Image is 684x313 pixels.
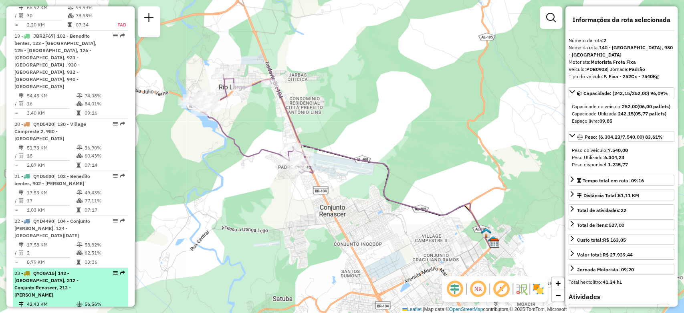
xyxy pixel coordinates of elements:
span: QYO8A15 [33,270,54,276]
span: | 104 - Conjunto [PERSON_NAME], 124 - [GEOGRAPHIC_DATA][DATE] [14,218,90,238]
a: Capacidade: (242,15/252,00) 96,09% [569,87,674,98]
span: Total de atividades: [577,207,626,213]
em: Opções [113,218,118,223]
strong: R$ 27.939,44 [603,252,633,258]
div: Capacidade do veículo: [572,103,671,110]
div: Jornada Motorista: 09:20 [577,266,634,273]
span: | 142 - [GEOGRAPHIC_DATA], 212 - Conjunto Renascer, 213 - [PERSON_NAME] [14,270,79,298]
i: Tempo total em rota [77,260,81,265]
a: Nova sessão e pesquisa [141,10,157,28]
td: 74,08% [84,92,125,100]
strong: 7.540,00 [608,147,628,153]
a: Custo total:R$ 163,05 [569,234,674,245]
h4: Atividades [569,293,674,301]
i: % de utilização do peso [77,302,83,307]
a: Tempo total em rota: 09:16 [569,175,674,186]
div: Distância Total: [577,192,639,199]
td: = [14,109,18,117]
span: Peso do veículo: [572,147,628,153]
td: / [14,152,18,160]
td: 54,45 KM [26,92,76,100]
strong: 09,85 [599,118,612,124]
a: Leaflet [402,307,422,312]
td: 07:34 [75,21,109,29]
i: Total de Atividades [19,101,24,106]
td: 56,56% [84,300,125,308]
strong: (05,77 pallets) [634,111,666,117]
i: % de utilização da cubagem [77,250,83,255]
span: + [555,278,561,288]
div: Nome da rota: [569,44,674,59]
span: 23 - [14,270,79,298]
i: Total de Atividades [19,198,24,203]
span: QYD5420 [33,121,54,127]
td: = [14,21,18,29]
td: 2,20 KM [26,21,67,29]
td: = [14,206,18,214]
strong: 41,34 hL [603,279,622,285]
a: Total de itens:527,00 [569,219,674,230]
div: Total hectolitro: [569,279,674,286]
td: 2,87 KM [26,161,76,169]
span: Ocultar deslocamento [445,279,464,299]
td: 49,43% [84,189,125,197]
em: Opções [113,174,118,178]
div: Motorista: [569,59,674,66]
a: Zoom out [552,289,564,301]
i: Tempo total em rota [77,163,81,168]
strong: 252,00 [622,103,638,109]
span: QYD4490 [33,218,54,224]
div: Veículo: [569,66,674,73]
strong: Padrão [629,66,645,72]
a: Zoom in [552,277,564,289]
i: Total de Atividades [19,153,24,158]
strong: (06,00 pallets) [638,103,670,109]
td: 09:16 [84,109,125,117]
img: Exibir/Ocultar setores [532,283,545,295]
span: QYD5880 [33,173,54,179]
i: Total de Atividades [19,250,24,255]
div: Espaço livre: [572,117,671,125]
strong: F. Fixa - 252Cx - 7540Kg [603,73,659,79]
div: Total de itens: [577,222,624,229]
td: 60,43% [84,152,125,160]
td: 51,73 KM [26,144,76,152]
div: Número da rota: [569,37,674,44]
div: Peso: (6.304,23/7.540,00) 83,61% [569,143,674,172]
td: 65,92 KM [26,4,67,12]
strong: Motorista Frota Fixa [591,59,636,65]
td: = [14,258,18,266]
span: 51,11 KM [618,192,639,198]
td: 16 [26,100,76,108]
a: Distância Total:51,11 KM [569,190,674,200]
strong: 140 - [GEOGRAPHIC_DATA], 980 - [GEOGRAPHIC_DATA] [569,44,673,58]
td: / [14,249,18,257]
td: 07:14 [84,161,125,169]
span: | [423,307,424,312]
td: 17 [26,197,76,205]
td: 36,90% [84,144,125,152]
span: 19 - [14,33,97,89]
td: 18 [26,152,76,160]
span: 22 - [14,218,90,238]
span: 20 - [14,121,86,141]
td: / [14,12,18,20]
i: Total de Atividades [19,13,24,18]
img: FAD CDD Maceio [488,236,498,246]
td: 3,40 KM [26,109,76,117]
a: Jornada Motorista: 09:20 [569,264,674,275]
a: Total de atividades:22 [569,204,674,215]
div: Tipo do veículo: [569,73,674,80]
td: 99,99% [75,4,109,12]
i: % de utilização da cubagem [77,101,83,106]
i: % de utilização do peso [77,145,83,150]
i: Tempo total em rota [77,111,81,115]
em: Rota exportada [120,271,125,275]
span: | Jornada: [607,66,645,72]
i: % de utilização da cubagem [77,153,83,158]
span: | 130 - Village Campreste 2, 980 - [GEOGRAPHIC_DATA] [14,121,86,141]
strong: PDB0903 [586,66,607,72]
td: 8,79 KM [26,258,76,266]
em: Opções [113,121,118,126]
td: FAD [109,21,127,29]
